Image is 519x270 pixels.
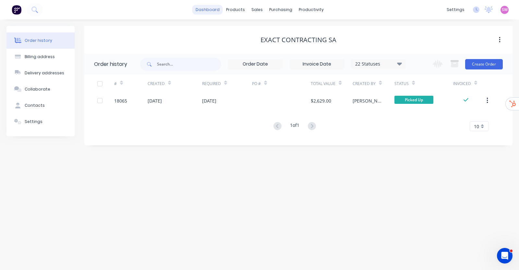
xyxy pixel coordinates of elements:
div: sales [248,5,266,15]
div: 22 Statuses [351,60,406,67]
div: Total Value [311,75,353,92]
div: Settings [25,119,42,125]
span: 10 [474,123,479,130]
div: Status [394,75,453,92]
div: # [114,75,148,92]
input: Search... [157,58,221,71]
div: Invoiced [453,75,487,92]
button: Order history [6,32,75,49]
div: Close [114,3,126,15]
button: Billing address [6,49,75,65]
div: 18065 [114,97,127,104]
button: Settings [6,114,75,130]
div: PO # [252,81,261,87]
div: Collaborate [25,86,50,92]
input: Order Date [228,59,283,69]
button: Create Order [465,59,503,69]
div: purchasing [266,5,296,15]
div: [DATE] [202,97,216,104]
div: 1 of 1 [290,122,299,131]
button: Collaborate [6,81,75,97]
div: settings [443,5,468,15]
a: dashboard [192,5,223,15]
div: Status [394,81,409,87]
div: Created [148,81,165,87]
div: # [114,81,117,87]
input: Invoice Date [290,59,344,69]
div: Created By [353,81,376,87]
div: Delivery addresses [25,70,64,76]
button: Contacts [6,97,75,114]
div: Billing address [25,54,55,60]
div: Required [202,81,221,87]
div: Exact Contracting SA [260,36,336,44]
iframe: Intercom live chat [497,248,513,264]
div: Created By [353,75,394,92]
button: Delivery addresses [6,65,75,81]
div: [PERSON_NAME] [353,97,381,104]
div: [DATE] [148,97,162,104]
img: Factory [12,5,21,15]
div: Created [148,75,202,92]
div: products [223,5,248,15]
div: $2,629.00 [311,97,331,104]
div: Total Value [311,81,335,87]
span: Picked Up [394,96,433,104]
div: PO # [252,75,311,92]
div: Order history [94,60,127,68]
span: SW [502,7,508,13]
div: productivity [296,5,327,15]
div: Order history [25,38,52,43]
div: Invoiced [453,81,471,87]
div: Required [202,75,252,92]
button: go back [4,3,17,15]
div: Contacts [25,103,45,108]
